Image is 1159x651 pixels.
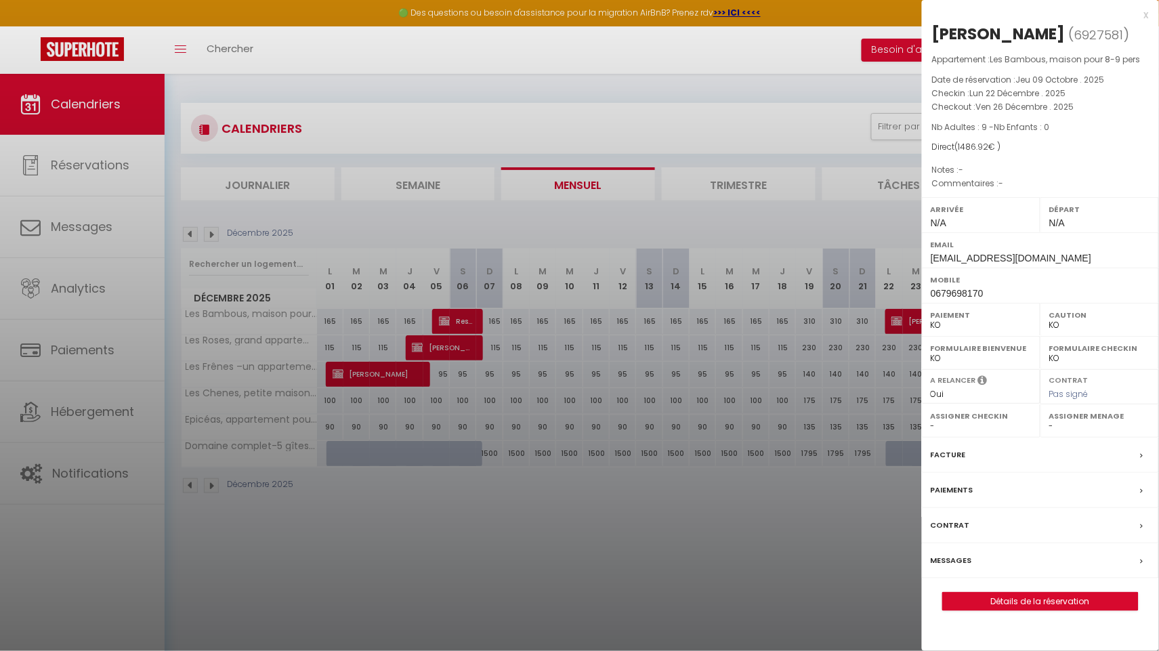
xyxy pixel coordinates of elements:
[1049,341,1150,355] label: Formulaire Checkin
[1049,409,1150,423] label: Assigner Menage
[1074,26,1124,43] span: 6927581
[932,163,1149,177] p: Notes :
[932,177,1149,190] p: Commentaires :
[1069,25,1130,44] span: ( )
[931,203,1032,216] label: Arrivée
[932,87,1149,100] p: Checkin :
[958,141,989,152] span: 1486.92
[1049,388,1089,400] span: Pas signé
[931,448,966,462] label: Facture
[932,121,1050,133] span: Nb Adultes : 9 -
[959,164,964,175] span: -
[932,23,1066,45] div: [PERSON_NAME]
[931,483,973,497] label: Paiements
[1049,203,1150,216] label: Départ
[931,375,976,386] label: A relancer
[931,409,1032,423] label: Assigner Checkin
[931,308,1032,322] label: Paiement
[931,553,972,568] label: Messages
[932,141,1149,154] div: Direct
[955,141,1001,152] span: ( € )
[931,518,970,532] label: Contrat
[932,73,1149,87] p: Date de réservation :
[931,217,946,228] span: N/A
[990,54,1141,65] span: Les Bambous, maison pour 8-9 pers
[999,177,1004,189] span: -
[942,592,1139,611] button: Détails de la réservation
[970,87,1066,99] span: Lun 22 Décembre . 2025
[931,238,1150,251] label: Email
[1049,308,1150,322] label: Caution
[1016,74,1105,85] span: Jeu 09 Octobre . 2025
[922,7,1149,23] div: x
[1049,375,1089,383] label: Contrat
[931,341,1032,355] label: Formulaire Bienvenue
[978,375,988,390] i: Sélectionner OUI si vous souhaiter envoyer les séquences de messages post-checkout
[932,53,1149,66] p: Appartement :
[931,273,1150,287] label: Mobile
[976,101,1074,112] span: Ven 26 Décembre . 2025
[931,253,1091,264] span: [EMAIL_ADDRESS][DOMAIN_NAME]
[1049,217,1065,228] span: N/A
[931,288,984,299] span: 0679698170
[932,100,1149,114] p: Checkout :
[994,121,1050,133] span: Nb Enfants : 0
[943,593,1138,610] a: Détails de la réservation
